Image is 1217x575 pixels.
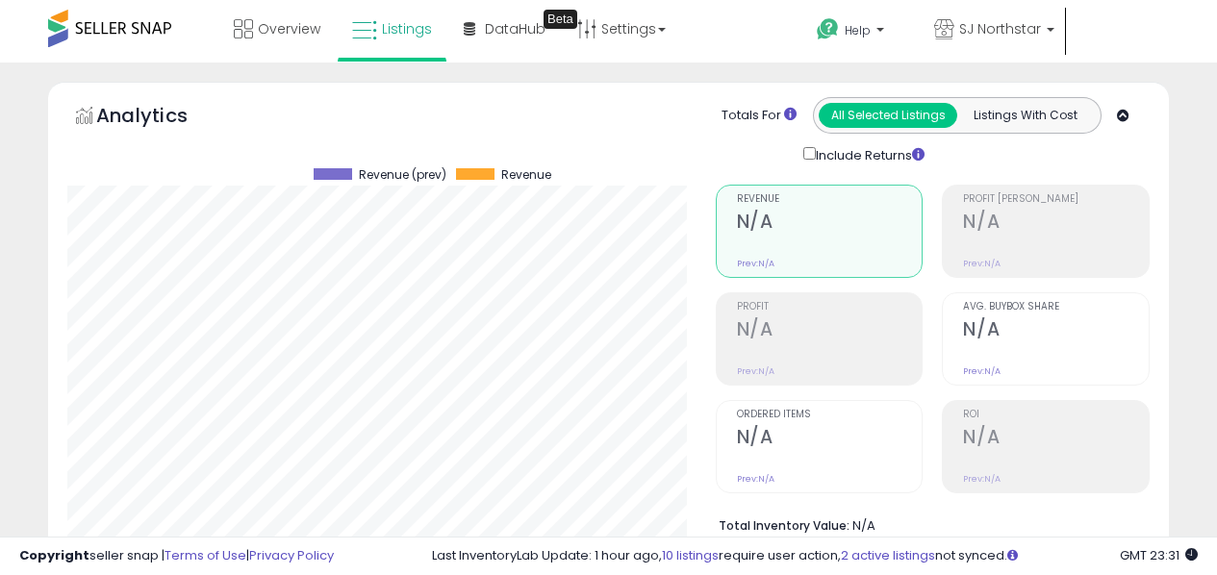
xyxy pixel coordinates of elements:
a: Privacy Policy [249,546,334,564]
span: Help [845,22,871,38]
span: 2025-09-9 23:31 GMT [1120,546,1198,564]
h2: N/A [737,426,923,452]
h2: N/A [963,426,1149,452]
h2: N/A [963,318,1149,344]
button: Listings With Cost [956,103,1095,128]
small: Prev: N/A [963,365,1001,377]
li: N/A [719,512,1135,536]
h2: N/A [963,211,1149,237]
a: Terms of Use [165,546,246,564]
div: Totals For [722,107,797,125]
span: Profit [PERSON_NAME] [963,194,1149,205]
span: DataHub [485,19,545,38]
i: Get Help [816,17,840,41]
div: Last InventoryLab Update: 1 hour ago, require user action, not synced. [432,547,1198,565]
div: Tooltip anchor [544,10,577,29]
span: Avg. Buybox Share [963,302,1149,312]
span: Revenue [501,168,551,182]
h2: N/A [737,211,923,237]
span: Revenue (prev) [359,168,446,182]
a: 2 active listings [841,546,935,564]
button: All Selected Listings [819,103,957,128]
small: Prev: N/A [963,258,1001,269]
small: Prev: N/A [737,473,774,485]
span: Profit [737,302,923,312]
span: ROI [963,410,1149,420]
b: Total Inventory Value: [719,517,849,534]
span: Listings [382,19,432,38]
h5: Analytics [96,102,225,134]
strong: Copyright [19,546,89,564]
a: Help [801,3,917,62]
small: Prev: N/A [737,258,774,269]
small: Prev: N/A [737,365,774,377]
div: seller snap | | [19,547,334,565]
a: 10 listings [662,546,719,564]
span: Revenue [737,194,923,205]
span: Ordered Items [737,410,923,420]
div: Include Returns [789,143,948,165]
small: Prev: N/A [963,473,1001,485]
span: SJ Northstar [959,19,1041,38]
h2: N/A [737,318,923,344]
span: Overview [258,19,320,38]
